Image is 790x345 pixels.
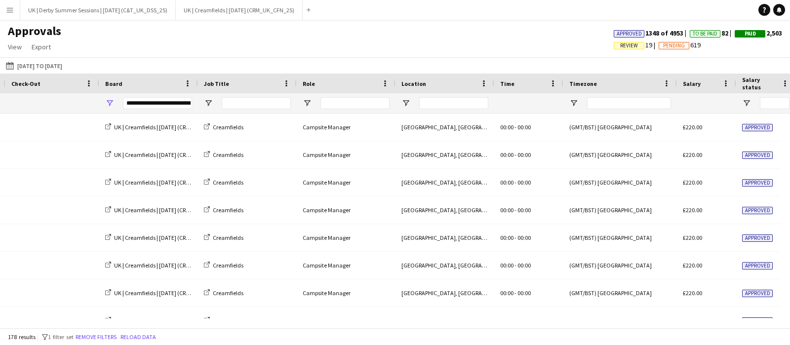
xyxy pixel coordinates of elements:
span: Timezone [569,80,597,87]
a: Creamfields [204,289,243,297]
span: 00:00 [517,206,531,214]
span: 00:00 [500,289,513,297]
span: 00:00 [500,262,513,269]
div: [GEOGRAPHIC_DATA], [GEOGRAPHIC_DATA] [395,169,494,196]
div: (GMT/BST) [GEOGRAPHIC_DATA] [563,169,677,196]
div: (GMT/BST) [GEOGRAPHIC_DATA] [563,252,677,279]
div: Campsite Manager [297,279,395,307]
div: [GEOGRAPHIC_DATA], [GEOGRAPHIC_DATA] [395,114,494,141]
a: UK | Creamfields | [DATE] (CRM_UK_CFN_25) [105,317,225,324]
span: Time [500,80,514,87]
div: Campsite Manager [297,114,395,141]
span: Creamfields [213,151,243,158]
span: UK | Creamfields | [DATE] (CRM_UK_CFN_25) [114,289,225,297]
span: 00:00 [517,289,531,297]
span: 00:00 [517,262,531,269]
span: £220.00 [683,206,702,214]
span: Creamfields [213,317,243,324]
div: (GMT/BST) [GEOGRAPHIC_DATA] [563,224,677,251]
span: Pending [663,42,685,49]
a: View [4,40,26,53]
span: 19 [614,40,659,49]
span: Paid [745,31,756,37]
button: [DATE] to [DATE] [4,60,64,72]
a: Creamfields [204,317,243,324]
span: UK | Creamfields | [DATE] (CRM_UK_CFN_25) [114,262,225,269]
span: 00:00 [517,123,531,131]
span: £220.00 [683,262,702,269]
span: £220.00 [683,179,702,186]
input: Timezone Filter Input [587,97,671,109]
a: UK | Creamfields | [DATE] (CRM_UK_CFN_25) [105,262,225,269]
div: Licensing Assistant [297,307,395,334]
span: View [8,42,22,51]
span: £220.00 [683,289,702,297]
span: - [514,289,516,297]
span: 2,503 [735,29,782,38]
span: Salary status [742,76,778,91]
a: UK | Creamfields | [DATE] (CRM_UK_CFN_25) [105,179,225,186]
span: UK | Creamfields | [DATE] (CRM_UK_CFN_25) [114,206,225,214]
span: Role [303,80,315,87]
span: Export [32,42,51,51]
span: - [514,234,516,241]
span: Creamfields [213,262,243,269]
button: Open Filter Menu [401,99,410,108]
div: [GEOGRAPHIC_DATA], [GEOGRAPHIC_DATA] [395,141,494,168]
a: UK | Creamfields | [DATE] (CRM_UK_CFN_25) [105,151,225,158]
span: 619 [659,40,701,49]
span: 00:00 [500,123,513,131]
button: Open Filter Menu [204,99,213,108]
div: Campsite Manager [297,141,395,168]
div: (GMT/BST) [GEOGRAPHIC_DATA] [563,279,677,307]
div: [GEOGRAPHIC_DATA], [GEOGRAPHIC_DATA] [395,279,494,307]
button: Open Filter Menu [742,99,751,108]
span: Approved [617,31,642,37]
span: 00:00 [500,234,513,241]
button: UK | Creamfields | [DATE] (CRM_UK_CFN_25) [176,0,303,20]
input: Role Filter Input [320,97,390,109]
button: Reload data [118,332,158,343]
span: - [514,151,516,158]
a: Creamfields [204,123,243,131]
span: To Be Paid [693,31,717,37]
span: Creamfields [213,123,243,131]
span: 00:00 [517,151,531,158]
span: £220.00 [683,151,702,158]
span: Creamfields [213,206,243,214]
span: Job Title [204,80,229,87]
span: £220.00 [683,123,702,131]
span: Creamfields [213,289,243,297]
span: 00:00 [517,317,531,324]
span: Review [620,42,638,49]
span: 82 [690,29,735,38]
span: UK | Creamfields | [DATE] (CRM_UK_CFN_25) [114,151,225,158]
button: UK | Derby Summer Sessions | [DATE] (C&T_UK_DSS_25) [20,0,176,20]
span: Approved [742,124,773,131]
span: £220.00 [683,234,702,241]
div: [GEOGRAPHIC_DATA], [GEOGRAPHIC_DATA] [395,196,494,224]
div: Campsite Manager [297,224,395,251]
span: Approved [742,179,773,187]
span: Salary [683,80,701,87]
a: Creamfields [204,262,243,269]
div: [GEOGRAPHIC_DATA], [GEOGRAPHIC_DATA] [395,307,494,334]
span: UK | Creamfields | [DATE] (CRM_UK_CFN_25) [114,317,225,324]
span: Approved [742,207,773,214]
div: Campsite Manager [297,169,395,196]
span: UK | Creamfields | [DATE] (CRM_UK_CFN_25) [114,179,225,186]
input: Salary status Filter Input [760,97,790,109]
span: Approved [742,317,773,325]
input: Location Filter Input [419,97,488,109]
a: UK | Creamfields | [DATE] (CRM_UK_CFN_25) [105,289,225,297]
span: 00:00 [517,234,531,241]
span: 00:00 [500,151,513,158]
div: (GMT/BST) [GEOGRAPHIC_DATA] [563,114,677,141]
span: Approved [742,234,773,242]
div: Campsite Manager [297,196,395,224]
button: Remove filters [74,332,118,343]
a: Creamfields [204,206,243,214]
span: - [514,179,516,186]
span: 1 filter set [48,333,74,341]
a: Creamfields [204,179,243,186]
